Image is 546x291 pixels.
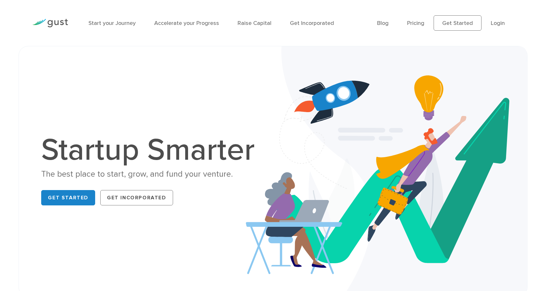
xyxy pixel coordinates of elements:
a: Blog [377,20,389,27]
h1: Startup Smarter [41,135,262,165]
a: Accelerate your Progress [154,20,219,27]
a: Get Incorporated [100,190,173,205]
a: Pricing [407,20,424,27]
a: Get Incorporated [290,20,334,27]
div: The best place to start, grow, and fund your venture. [41,169,262,180]
a: Login [491,20,505,27]
a: Raise Capital [238,20,271,27]
a: Get Started [434,15,482,31]
a: Get Started [41,190,95,205]
a: Start your Journey [88,20,136,27]
img: Gust Logo [32,19,68,27]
